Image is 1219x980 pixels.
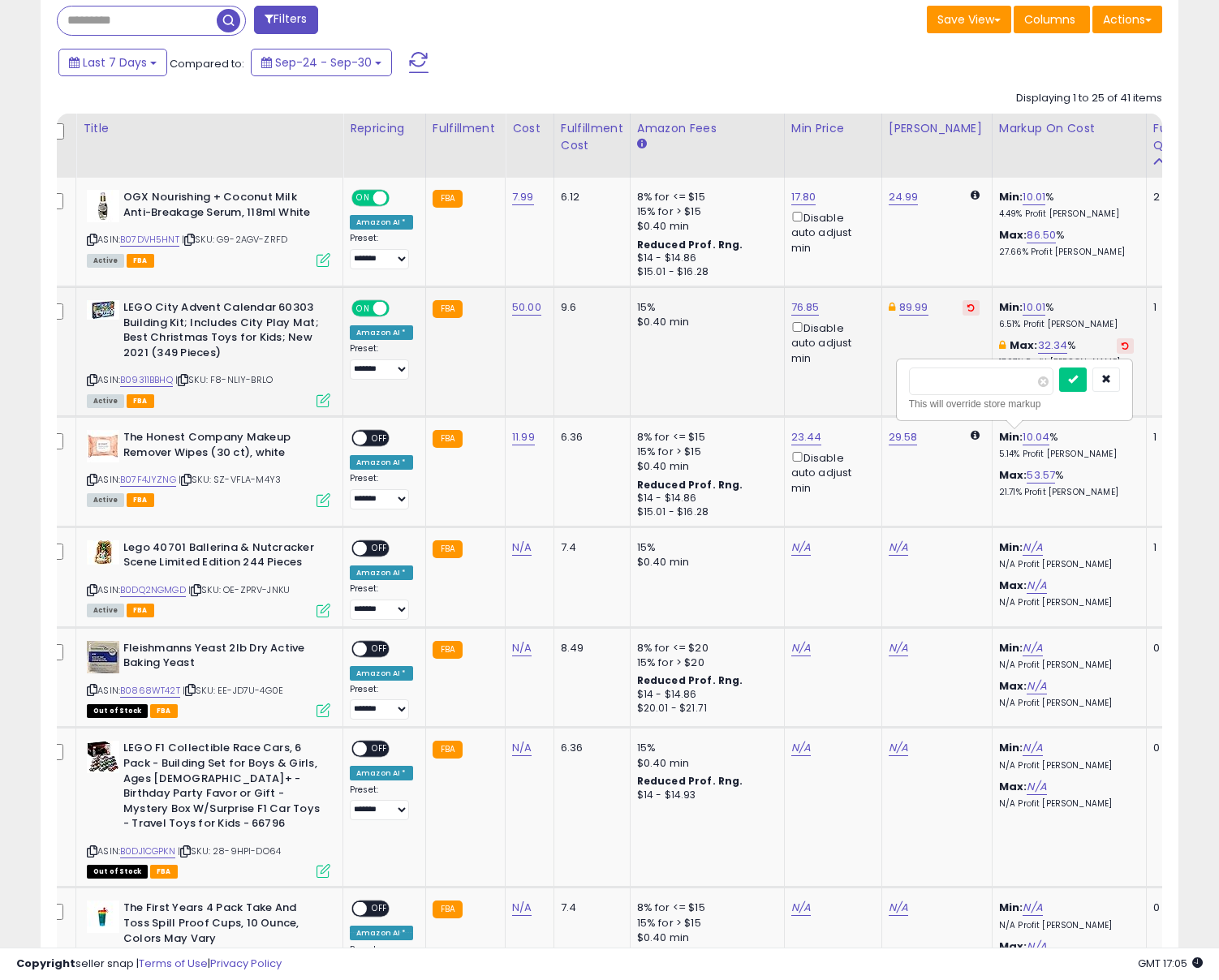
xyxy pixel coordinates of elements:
[1153,430,1204,445] div: 1
[350,455,413,470] div: Amazon AI *
[1153,540,1204,555] div: 1
[637,120,777,137] div: Amazon Fees
[127,493,154,507] span: FBA
[120,684,180,698] a: B0868WT42T
[1092,6,1162,33] button: Actions
[1023,740,1042,756] a: N/A
[637,137,647,152] small: Amazon Fees.
[999,190,1134,220] div: %
[1024,11,1075,28] span: Columns
[87,900,119,933] img: 31bzc14GFLL._SL40_.jpg
[433,300,463,318] small: FBA
[999,228,1134,258] div: %
[183,684,283,697] span: | SKU: EE-JD7U-4G0E
[350,583,413,620] div: Preset:
[175,373,273,386] span: | SKU: F8-NLIY-BRLO
[561,120,623,154] div: Fulfillment Cost
[999,300,1134,330] div: %
[275,54,372,71] span: Sep-24 - Sep-30
[353,191,373,205] span: ON
[889,900,908,916] a: N/A
[512,640,532,656] a: N/A
[350,215,413,230] div: Amazon AI *
[1027,227,1056,243] a: 86.50
[512,429,535,445] a: 11.99
[999,208,1134,220] p: 4.49% Profit [PERSON_NAME]
[123,540,321,574] b: Lego 40701 Ballerina & Nutcracker Scene Limited Edition 244 Pieces
[1010,337,1038,353] b: Max:
[87,254,124,268] span: All listings currently available for purchase on Amazon
[150,865,178,879] span: FBA
[1023,189,1045,205] a: 10.01
[1153,190,1204,204] div: 2
[350,325,413,340] div: Amazon AI *
[999,487,1134,498] p: 21.71% Profit [PERSON_NAME]
[367,742,393,756] span: OFF
[889,640,908,656] a: N/A
[350,684,413,720] div: Preset:
[350,233,413,269] div: Preset:
[512,299,541,316] a: 50.00
[999,698,1134,709] p: N/A Profit [PERSON_NAME]
[1153,741,1204,755] div: 0
[889,120,985,137] div: [PERSON_NAME]
[999,539,1023,555] b: Min:
[433,641,463,659] small: FBA
[87,430,119,462] img: 41P+sjDpIEL._SL40_.jpg
[637,459,772,474] div: $0.40 min
[1023,299,1045,316] a: 10.01
[999,468,1134,498] div: %
[791,429,822,445] a: 23.44
[561,641,618,655] div: 8.49
[123,641,321,675] b: Fleishmanns Yeast 2lb Dry Active Baking Yeast
[16,956,75,971] strong: Copyright
[791,299,820,316] a: 76.85
[123,190,321,224] b: OGX Nourishing + Coconut Milk Anti-Breakage Serum, 118ml White
[350,473,413,509] div: Preset:
[387,302,413,316] span: OFF
[561,190,618,204] div: 6.12
[1153,300,1204,315] div: 1
[561,741,618,755] div: 6.36
[999,340,1006,350] i: This overrides the store level max markup for this listing
[127,394,154,408] span: FBA
[637,445,772,459] div: 15% for > $15
[120,845,175,858] a: B0DJ1CGPKN
[889,429,918,445] a: 29.58
[999,429,1023,445] b: Min:
[512,900,532,916] a: N/A
[123,300,321,364] b: LEGO City Advent Calendar 60303 Building Kit; Includes City Play Mat; Best Christmas Toys for Kid...
[87,300,330,406] div: ASIN:
[637,219,772,234] div: $0.40 min
[637,265,772,279] div: $15.01 - $16.28
[561,300,618,315] div: 9.6
[16,956,282,972] div: seller snap | |
[1016,91,1162,106] div: Displaying 1 to 25 of 41 items
[637,204,772,219] div: 15% for > $15
[899,299,928,316] a: 89.99
[58,49,167,76] button: Last 7 Days
[87,190,119,222] img: 41zEOAXnVDL._SL40_.jpg
[999,578,1027,593] b: Max:
[512,120,547,137] div: Cost
[999,299,1023,315] b: Min:
[561,540,618,555] div: 7.4
[512,539,532,556] a: N/A
[1027,578,1046,594] a: N/A
[889,189,919,205] a: 24.99
[637,505,772,519] div: $15.01 - $16.28
[637,774,743,788] b: Reduced Prof. Rng.
[87,540,330,616] div: ASIN:
[87,394,124,408] span: All listings currently available for purchase on Amazon
[127,254,154,268] span: FBA
[999,779,1027,794] b: Max:
[999,678,1027,694] b: Max:
[999,660,1134,671] p: N/A Profit [PERSON_NAME]
[254,6,317,34] button: Filters
[637,702,772,716] div: $20.01 - $21.71
[637,756,772,771] div: $0.40 min
[889,302,895,312] i: This overrides the store level Dynamic Max Price for this listing
[387,191,413,205] span: OFF
[179,473,281,486] span: | SKU: SZ-VFLA-M4Y3
[791,900,811,916] a: N/A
